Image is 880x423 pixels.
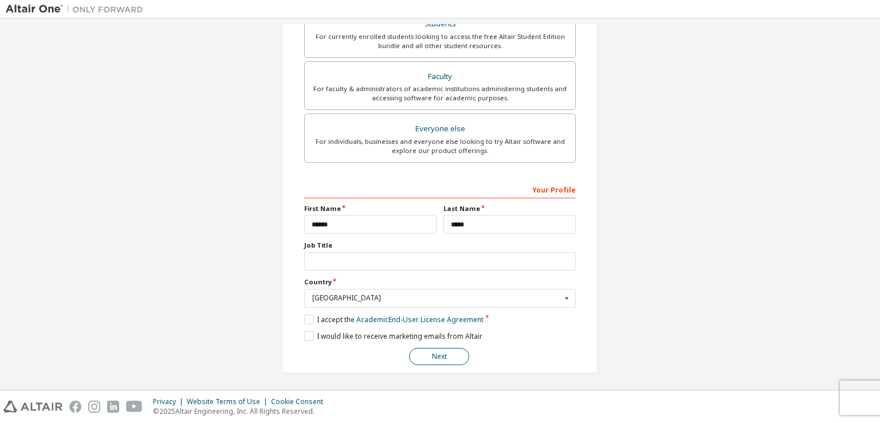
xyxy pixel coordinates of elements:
[304,180,576,198] div: Your Profile
[3,401,62,413] img: altair_logo.svg
[153,397,187,406] div: Privacy
[443,204,576,213] label: Last Name
[304,277,576,287] label: Country
[304,315,484,324] label: I accept the
[153,406,330,416] p: © 2025 Altair Engineering, Inc. All Rights Reserved.
[312,16,568,32] div: Students
[304,204,437,213] label: First Name
[187,397,271,406] div: Website Terms of Use
[69,401,81,413] img: facebook.svg
[312,121,568,137] div: Everyone else
[312,295,561,301] div: [GEOGRAPHIC_DATA]
[312,137,568,155] div: For individuals, businesses and everyone else looking to try Altair software and explore our prod...
[126,401,143,413] img: youtube.svg
[312,32,568,50] div: For currently enrolled students looking to access the free Altair Student Edition bundle and all ...
[304,241,576,250] label: Job Title
[271,397,330,406] div: Cookie Consent
[6,3,149,15] img: Altair One
[312,69,568,85] div: Faculty
[312,84,568,103] div: For faculty & administrators of academic institutions administering students and accessing softwa...
[409,348,469,365] button: Next
[356,315,484,324] a: Academic End-User License Agreement
[107,401,119,413] img: linkedin.svg
[304,331,482,341] label: I would like to receive marketing emails from Altair
[88,401,100,413] img: instagram.svg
